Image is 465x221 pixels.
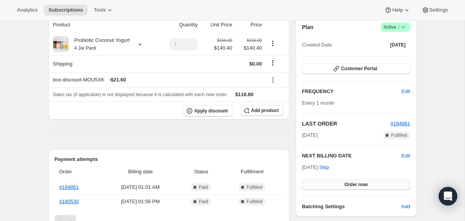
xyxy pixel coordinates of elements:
[44,5,88,16] button: Subscriptions
[302,131,318,139] span: [DATE]
[12,5,42,16] button: Analytics
[302,179,410,190] button: Order now
[302,100,334,106] span: Every 1 month
[302,41,332,49] span: Created Date
[240,105,283,116] button: Add product
[302,23,313,31] h2: Plan
[384,23,407,31] span: Active
[246,199,262,205] span: Fulfilled
[89,5,118,16] button: Tools
[48,55,157,72] th: Shipping
[302,203,401,211] h6: Batching Settings
[181,168,221,176] span: Status
[217,38,232,43] small: $156.00
[53,76,262,84] div: box-discount-MOU5XK
[302,164,329,170] span: [DATE] ·
[246,184,262,190] span: Fulfilled
[48,7,83,13] span: Subscriptions
[200,16,234,33] th: Unit Price
[53,36,69,52] img: product img
[401,152,410,160] button: Edit
[183,105,232,117] button: Apply discount
[104,198,177,205] span: [DATE] · 01:56 PM
[315,161,334,174] button: Skip
[104,168,177,176] span: Billing date
[267,39,279,48] button: Product actions
[234,16,264,33] th: Price
[429,7,448,13] span: Settings
[237,44,262,52] span: $140.40
[391,120,410,128] button: #184861
[344,181,368,188] span: Order now
[74,45,96,51] small: 4 Jar Pack
[391,132,407,138] span: Fulfilled
[417,5,453,16] button: Settings
[392,7,403,13] span: Help
[302,152,401,160] h2: NEXT BILLING DATE
[439,187,457,205] div: Open Intercom Messenger
[401,203,410,211] span: Add
[48,16,157,33] th: Product
[94,7,106,13] span: Tools
[396,200,415,213] button: Add
[226,168,279,176] span: Fulfillment
[59,199,79,204] a: #180530
[53,92,228,97] span: Sales tax (if applicable) is not displayed because it is calculated with each new order.
[214,44,232,52] span: $140.40
[397,85,415,98] button: Edit
[302,120,391,128] h2: LAST ORDER
[55,163,102,180] th: Order
[157,16,200,33] th: Quantity
[251,107,279,114] span: Add product
[250,61,262,67] span: $0.00
[17,7,38,13] span: Analytics
[235,92,253,97] span: $118.80
[199,184,208,190] span: Paid
[302,88,401,95] h2: FREQUENCY
[380,5,415,16] button: Help
[69,36,130,52] div: Probiotic Coconut Yogurt
[319,164,329,171] span: Skip
[194,108,228,114] span: Apply discount
[401,88,410,95] span: Edit
[391,121,410,126] a: #184861
[199,199,208,205] span: Paid
[55,155,284,163] h2: Payment attempts
[104,183,177,191] span: [DATE] · 01:01 AM
[386,40,410,50] button: [DATE]
[302,63,410,74] button: Customer Portal
[247,38,262,43] small: $156.00
[267,59,279,67] button: Shipping actions
[341,66,377,72] span: Customer Portal
[390,42,406,48] span: [DATE]
[398,24,399,30] span: |
[109,76,126,84] span: - $21.60
[59,184,79,190] a: #184861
